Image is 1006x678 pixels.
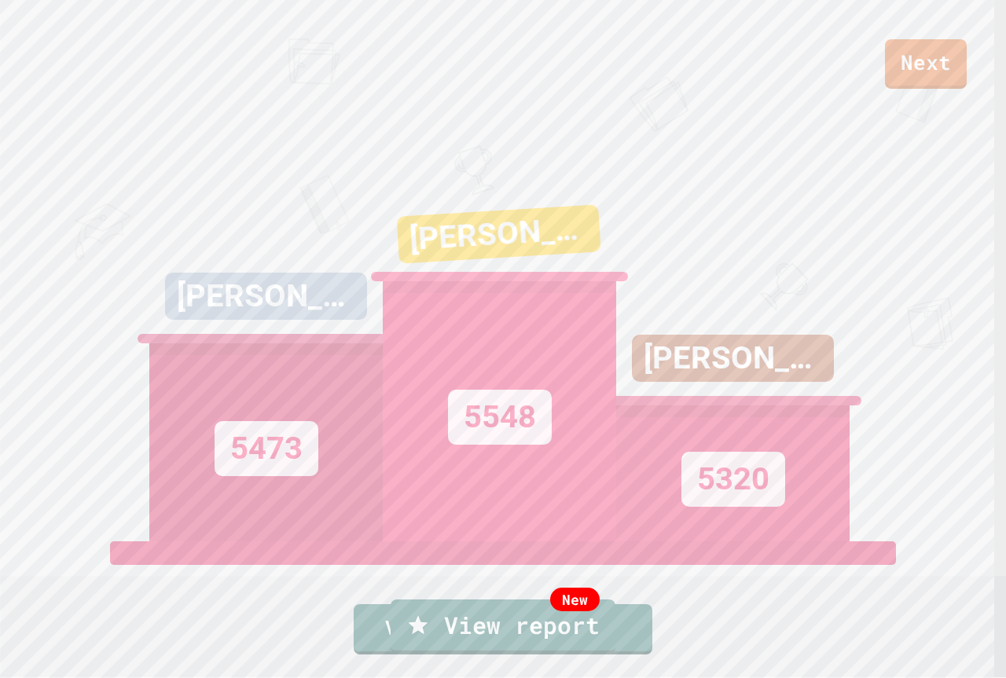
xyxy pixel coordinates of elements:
[215,421,318,476] div: 5473
[632,335,834,382] div: [PERSON_NAME]
[448,390,552,445] div: 5548
[885,39,967,89] a: Next
[397,204,601,263] div: [PERSON_NAME]
[391,599,615,654] a: View report
[550,588,600,611] div: New
[681,452,785,507] div: 5320
[165,273,367,320] div: [PERSON_NAME]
